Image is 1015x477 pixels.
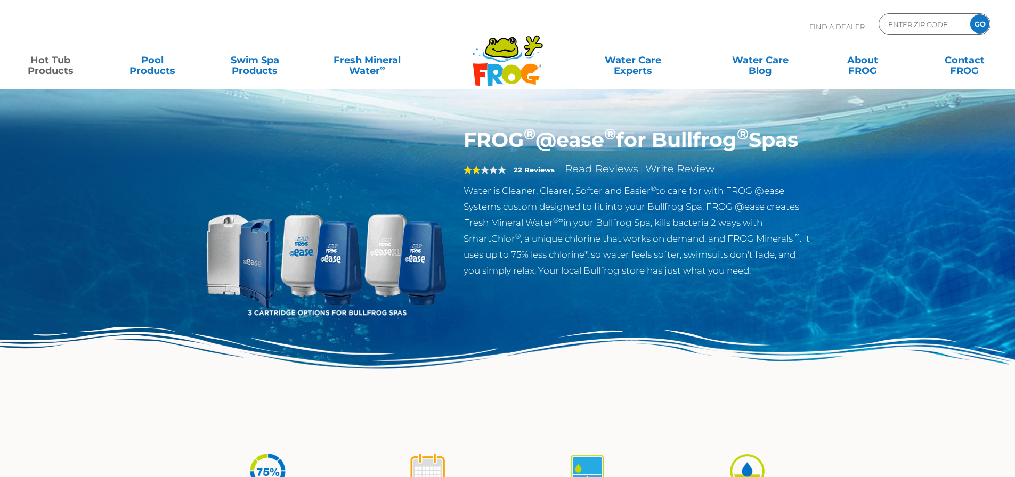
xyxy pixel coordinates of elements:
a: ContactFROG [925,50,1004,71]
img: Frog Products Logo [467,21,549,86]
a: Water CareExperts [569,50,697,71]
a: Fresh MineralWater∞ [317,50,417,71]
a: PoolProducts [113,50,192,71]
a: Hot TubProducts [11,50,90,71]
sup: ® [524,125,535,143]
p: Find A Dealer [809,13,865,40]
strong: 22 Reviews [514,166,555,174]
a: Swim SpaProducts [215,50,295,71]
a: Water CareBlog [720,50,800,71]
h1: FROG @ease for Bullfrog Spas [464,128,811,152]
a: Write Review [645,162,714,175]
span: | [640,165,643,175]
sup: ® [651,184,656,192]
sup: ® [604,125,616,143]
sup: ® [737,125,749,143]
sup: ∞ [380,63,385,72]
img: bullfrog-product-hero.png [204,128,448,372]
sup: ™ [793,232,800,240]
p: Water is Cleaner, Clearer, Softer and Easier to care for with FROG @ease Systems custom designed ... [464,183,811,278]
sup: ® [515,232,521,240]
span: 2 [464,166,481,174]
a: AboutFROG [823,50,902,71]
input: GO [970,14,989,34]
a: Read Reviews [565,162,638,175]
sup: ®∞ [553,216,563,224]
